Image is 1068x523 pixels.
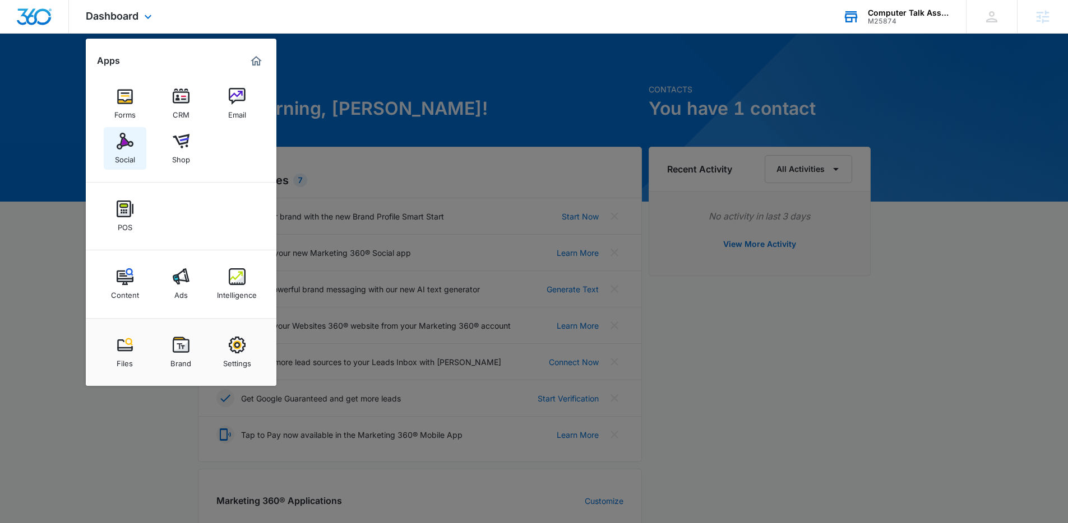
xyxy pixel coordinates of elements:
a: Marketing 360® Dashboard [247,52,265,70]
a: CRM [160,82,202,125]
a: Content [104,263,146,305]
a: Email [216,82,258,125]
a: Ads [160,263,202,305]
div: Intelligence [217,285,257,300]
div: Forms [114,105,136,119]
span: Dashboard [86,10,138,22]
h2: Apps [97,55,120,66]
a: Brand [160,331,202,373]
div: Social [115,150,135,164]
div: Shop [172,150,190,164]
div: account id [868,17,950,25]
div: Settings [223,353,251,368]
div: Content [111,285,139,300]
a: Files [104,331,146,373]
div: account name [868,8,950,17]
div: CRM [173,105,189,119]
a: Forms [104,82,146,125]
a: Social [104,127,146,170]
div: Brand [170,353,191,368]
a: Shop [160,127,202,170]
div: POS [118,217,132,232]
a: Intelligence [216,263,258,305]
a: POS [104,195,146,237]
div: Email [228,105,246,119]
div: Files [117,353,133,368]
a: Settings [216,331,258,373]
div: Ads [174,285,188,300]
